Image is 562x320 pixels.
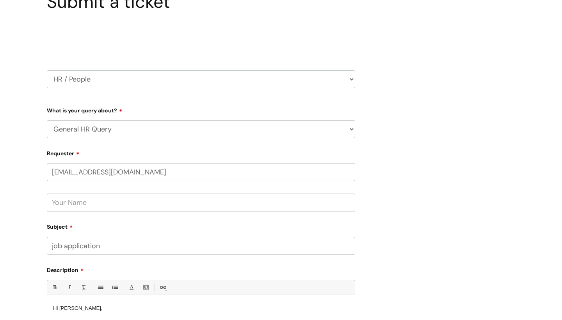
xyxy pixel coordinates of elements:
[47,194,355,212] input: Your Name
[126,283,136,292] a: Font Color
[47,148,355,157] label: Requester
[95,283,105,292] a: • Unordered List (⌘⇧7)
[50,283,59,292] a: Bold (⌘B)
[47,105,355,114] label: What is your query about?
[78,283,88,292] a: Underline(⌘U)
[158,283,167,292] a: Link
[47,221,355,230] label: Subject
[110,283,119,292] a: 1. Ordered List (⌘⇧8)
[47,163,355,181] input: Email
[141,283,151,292] a: Back Color
[53,305,102,311] span: Hi [PERSON_NAME],
[47,264,355,274] label: Description
[47,30,355,45] h2: Select issue type
[64,283,74,292] a: Italic (⌘I)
